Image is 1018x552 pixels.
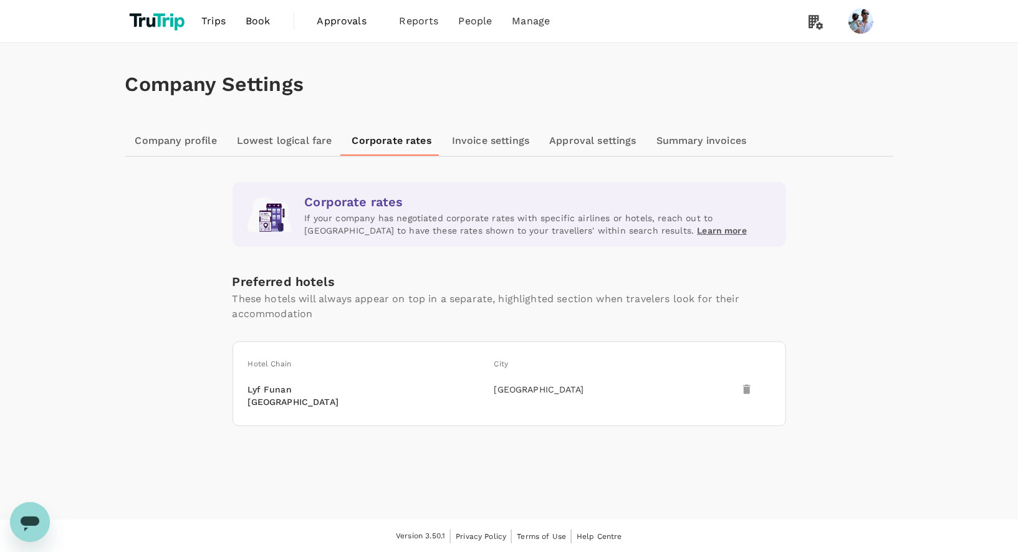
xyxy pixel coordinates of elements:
span: Terms of Use [517,532,566,541]
span: Hotel Chain [248,359,292,368]
h6: Preferred hotels [233,272,786,292]
span: Approvals [317,14,380,29]
img: corporate-rate-logo [247,197,292,232]
a: Summary invoices [646,126,756,156]
span: Version 3.50.1 [396,530,445,543]
a: Help Centre [577,530,622,543]
a: Terms of Use [517,530,566,543]
a: Invoice settings [442,126,539,156]
a: Lowest logical fare [227,126,342,156]
span: City [494,359,509,368]
img: TruTrip logo [125,7,192,35]
img: Sani Gouw [848,9,873,34]
a: Learn more [697,226,747,236]
h6: Corporate rates [304,192,771,212]
span: People [459,14,492,29]
p: These hotels will always appear on top in a separate, highlighted section when travelers look for... [233,292,786,321]
a: Corporate rates [342,126,442,156]
span: Reports [400,14,439,29]
a: Privacy Policy [456,530,506,543]
span: Trips [201,14,226,29]
span: Manage [512,14,550,29]
div: [GEOGRAPHIC_DATA] [494,383,614,396]
span: Book [246,14,271,29]
span: Privacy Policy [456,532,506,541]
div: Lyf Funan [GEOGRAPHIC_DATA] [248,383,368,408]
iframe: Button to launch messaging window [10,502,50,542]
p: If your company has negotiated corporate rates with specific airlines or hotels, reach out to [GE... [304,212,771,237]
h1: Company Settings [125,73,893,96]
a: Company profile [125,126,227,156]
span: Help Centre [577,532,622,541]
a: Approval settings [539,126,646,156]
